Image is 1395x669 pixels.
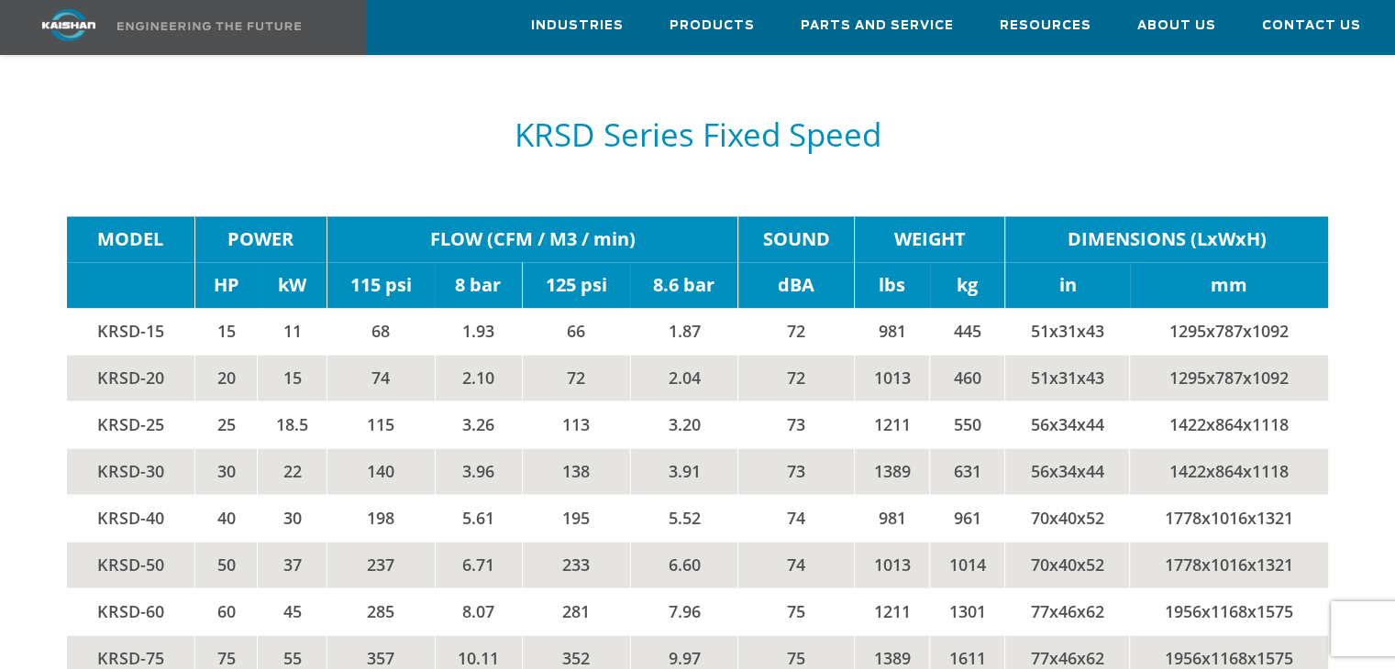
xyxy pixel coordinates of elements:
[630,355,738,401] td: 2.04
[327,588,435,635] td: 285
[1005,216,1328,262] td: DIMENSIONS (LxWxH)
[630,401,738,448] td: 3.20
[522,495,630,542] td: 195
[258,262,327,308] td: kW
[522,401,630,448] td: 113
[194,262,258,308] td: HP
[522,262,630,308] td: 125 psi
[854,448,929,495] td: 1389
[1130,588,1328,635] td: 1956x1168x1575
[1137,16,1216,37] span: About Us
[327,401,435,448] td: 115
[738,308,855,355] td: 72
[435,308,522,355] td: 1.93
[327,495,435,542] td: 198
[522,355,630,401] td: 72
[67,117,1328,152] h5: KRSD Series Fixed Speed
[531,16,624,37] span: Industries
[67,448,194,495] td: KRSD-30
[1130,542,1328,588] td: 1778x1016x1321
[435,262,522,308] td: 8 bar
[930,495,1005,542] td: 961
[435,355,522,401] td: 2.10
[738,401,855,448] td: 73
[194,588,258,635] td: 60
[1005,262,1130,308] td: in
[630,308,738,355] td: 1.87
[738,588,855,635] td: 75
[194,355,258,401] td: 20
[67,542,194,588] td: KRSD-50
[194,542,258,588] td: 50
[630,448,738,495] td: 3.91
[1262,1,1361,50] a: Contact Us
[738,495,855,542] td: 74
[327,355,435,401] td: 74
[854,495,929,542] td: 981
[522,542,630,588] td: 233
[670,16,755,37] span: Products
[67,308,194,355] td: KRSD-15
[801,1,954,50] a: Parts and Service
[630,262,738,308] td: 8.6 bar
[738,355,855,401] td: 72
[854,588,929,635] td: 1211
[738,448,855,495] td: 73
[258,308,327,355] td: 11
[531,1,624,50] a: Industries
[670,1,755,50] a: Products
[194,448,258,495] td: 30
[1130,495,1328,542] td: 1778x1016x1321
[630,495,738,542] td: 5.52
[258,448,327,495] td: 22
[630,588,738,635] td: 7.96
[1000,16,1091,37] span: Resources
[930,588,1005,635] td: 1301
[435,401,522,448] td: 3.26
[258,355,327,401] td: 15
[930,308,1005,355] td: 445
[1005,542,1130,588] td: 70x40x52
[435,448,522,495] td: 3.96
[1137,1,1216,50] a: About Us
[327,308,435,355] td: 68
[1005,495,1130,542] td: 70x40x52
[854,401,929,448] td: 1211
[67,495,194,542] td: KRSD-40
[930,448,1005,495] td: 631
[194,308,258,355] td: 15
[930,542,1005,588] td: 1014
[327,448,435,495] td: 140
[522,588,630,635] td: 281
[1005,588,1130,635] td: 77x46x62
[1262,16,1361,37] span: Contact Us
[327,542,435,588] td: 237
[327,262,435,308] td: 115 psi
[194,495,258,542] td: 40
[522,308,630,355] td: 66
[258,542,327,588] td: 37
[1130,262,1328,308] td: mm
[930,262,1005,308] td: kg
[67,355,194,401] td: KRSD-20
[854,308,929,355] td: 981
[1005,355,1130,401] td: 51x31x43
[67,588,194,635] td: KRSD-60
[854,355,929,401] td: 1013
[1005,401,1130,448] td: 56x34x44
[1000,1,1091,50] a: Resources
[258,401,327,448] td: 18.5
[194,401,258,448] td: 25
[117,22,301,30] img: Engineering the future
[854,542,929,588] td: 1013
[801,16,954,37] span: Parts and Service
[258,588,327,635] td: 45
[1005,308,1130,355] td: 51x31x43
[67,401,194,448] td: KRSD-25
[930,355,1005,401] td: 460
[194,216,327,262] td: POWER
[258,495,327,542] td: 30
[435,495,522,542] td: 5.61
[1005,448,1130,495] td: 56x34x44
[327,216,738,262] td: FLOW (CFM / M3 / min)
